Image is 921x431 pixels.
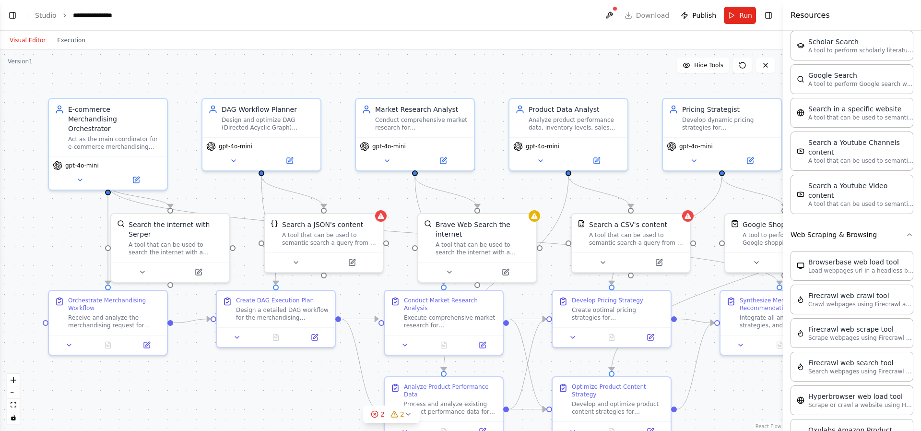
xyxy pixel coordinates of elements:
[110,213,230,283] div: SerperDevToolSearch the internet with SerperA tool that can be used to search the internet with a...
[341,314,378,414] g: Edge from 16776499-658b-4656-865b-a3aef9b1fff2 to 7bd426f5-21f3-465e-a670-5fe488b66cbb
[436,220,531,239] div: Brave Web Search the internet
[797,396,804,404] img: HyperbrowserLoadTool
[282,231,377,247] div: A tool that can be used to semantic search a query from a JSON's content.
[48,290,168,356] div: Orchestrate Merchandising WorkflowReceive and analyze the merchandising request for {company_name...
[35,11,123,20] nav: breadcrumb
[717,176,789,208] g: Edge from e1473631-0409-47c2-a3bd-ff35101f6276 to c949efb1-3f2e-40ea-8ed1-539074bb761b
[6,9,19,22] button: Show left sidebar
[7,374,20,424] div: React Flow controls
[363,406,420,423] button: 22
[325,257,379,268] button: Open in side panel
[797,109,804,117] img: WebsiteSearchTool
[375,105,468,114] div: Market Research Analyst
[797,191,804,198] img: YoutubeVideoSearchTool
[632,257,686,268] button: Open in side panel
[723,155,777,167] button: Open in side panel
[578,220,585,227] img: CSVSearchTool
[88,339,129,351] button: No output available
[682,116,775,132] div: Develop dynamic pricing strategies for {product_category} based on market conditions, competitor ...
[808,300,914,308] p: Crawl webpages using Firecrawl and return the contents
[808,324,914,334] div: Firecrawl web scrape tool
[466,339,499,351] button: Open in side panel
[797,262,804,270] img: BrowserbaseLoadTool
[68,314,161,329] div: Receive and analyze the merchandising request for {company_name} focusing on {merchandising_focus...
[68,135,161,151] div: Act as the main coordinator for e-commerce merchandising operations for {company_name}. Analyze i...
[256,332,296,343] button: No output available
[35,12,57,19] a: Studio
[808,80,914,88] p: A tool to perform Google search with a search_query.
[743,220,800,229] div: Google Shopping
[508,98,628,171] div: Product Data AnalystAnalyze product performance data, inventory levels, sales patterns, and custo...
[607,186,880,371] g: Edge from 4455ef2d-707b-4f61-b90a-c22fb17fa650 to 1c73ef7b-fb0b-4e30-83e9-b48b55cecb85
[529,116,622,132] div: Analyze product performance data, inventory levels, sales patterns, and customer behavior for {pr...
[103,186,113,285] g: Edge from d3c5cd3c-86f8-4be8-a51e-fa35603eae67 to fed35934-ff39-4dc2-bf99-0717817815f7
[808,401,914,409] p: Scrape or crawl a website using Hyperbrowser and return the contents in properly formatted markdo...
[677,314,714,328] g: Edge from d2e1843f-452b-4807-b07b-e2906815c2e0 to dd5a31ba-70e0-494d-9e0b-eeefd3e8f37c
[262,155,317,167] button: Open in side panel
[808,138,914,157] div: Search a Youtube Channels content
[509,314,546,324] g: Edge from e0e7c2d6-51dd-41b7-9f90-684c50476408 to d2e1843f-452b-4807-b07b-e2906815c2e0
[724,213,844,273] div: SerpApiGoogleShoppingToolGoogle ShoppingA tool to perform search on Google shopping with a search...
[762,9,775,22] button: Hide right sidebar
[720,290,839,356] div: Synthesize Merchandising RecommendationsIntegrate all analysis results, strategies, and recommend...
[436,241,531,256] div: A tool that can be used to search the internet with a search_query.
[682,105,775,114] div: Pricing Strategist
[526,143,559,150] span: gpt-4o-mini
[564,176,636,208] g: Edge from 556d1237-913c-4896-9bb3-e97da2cbaf92 to cf301bd3-5971-4771-b191-cf041e0cb30c
[509,314,546,414] g: Edge from e0e7c2d6-51dd-41b7-9f90-684c50476408 to 1c73ef7b-fb0b-4e30-83e9-b48b55cecb85
[375,116,468,132] div: Conduct comprehensive market research for {product_category} in the e-commerce space. Analyze com...
[298,332,331,343] button: Open in side panel
[572,306,665,322] div: Create optimal pricing strategies for {product_category} based on market research and product per...
[589,231,684,247] div: A tool that can be used to semantic search a query from a CSV's content.
[743,231,838,247] div: A tool to perform search on Google shopping with a search_query.
[410,176,482,208] g: Edge from 5039f725-f9df-4038-b700-40deaef9d7f1 to 417b5ce9-dc70-4f21-b916-1cdc7fb666bd
[662,98,782,171] div: Pricing StrategistDevelop dynamic pricing strategies for {product_category} based on market condi...
[355,98,475,171] div: Market Research AnalystConduct comprehensive market research for {product_category} in the e-comm...
[384,290,504,356] div: Conduct Market Research AnalysisExecute comprehensive market research for {product_category} as d...
[236,306,329,322] div: Design a detailed DAG workflow for the merchandising operations based on the orchestrator's analy...
[8,58,33,65] div: Version 1
[264,213,384,273] div: JSONSearchToolSearch a JSON's contentA tool that can be used to semantic search a query from a JS...
[808,37,914,47] div: Scholar Search
[808,114,914,121] p: A tool that can be used to semantic search a query from a specific URL content.
[808,104,914,114] div: Search in a specific website
[808,392,914,401] div: Hyperbrowser web load tool
[404,297,497,312] div: Conduct Market Research Analysis
[380,409,385,419] span: 2
[677,318,714,414] g: Edge from 1c73ef7b-fb0b-4e30-83e9-b48b55cecb85 to dd5a31ba-70e0-494d-9e0b-eeefd3e8f37c
[7,411,20,424] button: toggle interactivity
[797,75,804,83] img: SerplyWebSearchTool
[410,176,449,285] g: Edge from 5039f725-f9df-4038-b700-40deaef9d7f1 to e0e7c2d6-51dd-41b7-9f90-684c50476408
[552,290,672,348] div: Develop Pricing StrategyCreate optimal pricing strategies for {product_category} based on market ...
[692,11,716,20] span: Publish
[694,61,723,69] span: Hide Tools
[679,143,713,150] span: gpt-4o-mini
[797,147,804,155] img: YoutubeChannelSearchTool
[171,266,225,278] button: Open in side panel
[572,297,643,304] div: Develop Pricing Strategy
[51,35,91,46] button: Execution
[634,332,667,343] button: Open in side panel
[731,220,739,227] img: SerpApiGoogleShoppingTool
[7,374,20,386] button: zoom in
[808,291,914,300] div: Firecrawl web crawl tool
[216,290,336,348] div: Create DAG Execution PlanDesign a detailed DAG workflow for the merchandising operations based on...
[677,58,729,73] button: Hide Tools
[257,176,329,208] g: Edge from 39090ac0-355f-4d63-b77c-b0b948feb1ed to d367eb41-fd1c-4a7f-92a6-dd09de8974b3
[808,200,914,208] p: A tool that can be used to semantic search a query from a Youtube Video content.
[103,186,175,208] g: Edge from d3c5cd3c-86f8-4be8-a51e-fa35603eae67 to 1acda0f4-37a4-42a2-9e25-c15267626347
[173,314,211,328] g: Edge from fed35934-ff39-4dc2-bf99-0717817815f7 to 16776499-658b-4656-865b-a3aef9b1fff2
[571,213,691,273] div: CSVSearchToolSearch a CSV's contentA tool that can be used to semantic search a query from a CSV'...
[222,116,315,132] div: Design and optimize DAG (Directed Acyclic Graph) workflows for e-commerce merchandising operation...
[478,266,532,278] button: Open in side panel
[529,105,622,114] div: Product Data Analyst
[424,339,464,351] button: No output available
[607,176,727,285] g: Edge from e1473631-0409-47c2-a3bd-ff35101f6276 to d2e1843f-452b-4807-b07b-e2906815c2e0
[808,71,914,80] div: Google Search
[756,424,781,429] a: React Flow attribution
[416,155,470,167] button: Open in side panel
[404,383,497,398] div: Analyze Product Performance Data
[677,7,720,24] button: Publish
[808,181,914,200] div: Search a Youtube Video content
[417,213,537,283] div: BraveSearchToolBrave Web Search the internetA tool that can be used to search the internet with a...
